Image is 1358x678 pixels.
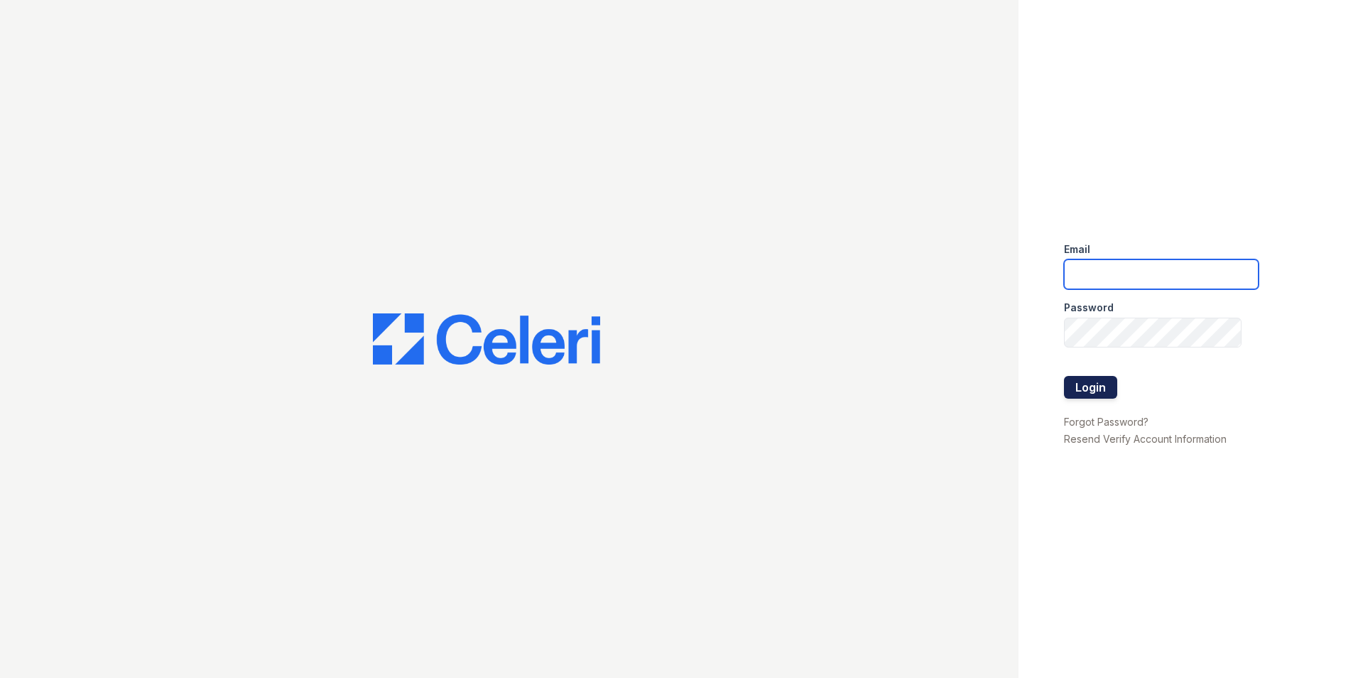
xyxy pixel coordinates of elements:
[373,313,600,365] img: CE_Logo_Blue-a8612792a0a2168367f1c8372b55b34899dd931a85d93a1a3d3e32e68fde9ad4.png
[1064,433,1227,445] a: Resend Verify Account Information
[1064,301,1114,315] label: Password
[1064,376,1117,399] button: Login
[1064,416,1148,428] a: Forgot Password?
[1064,242,1090,257] label: Email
